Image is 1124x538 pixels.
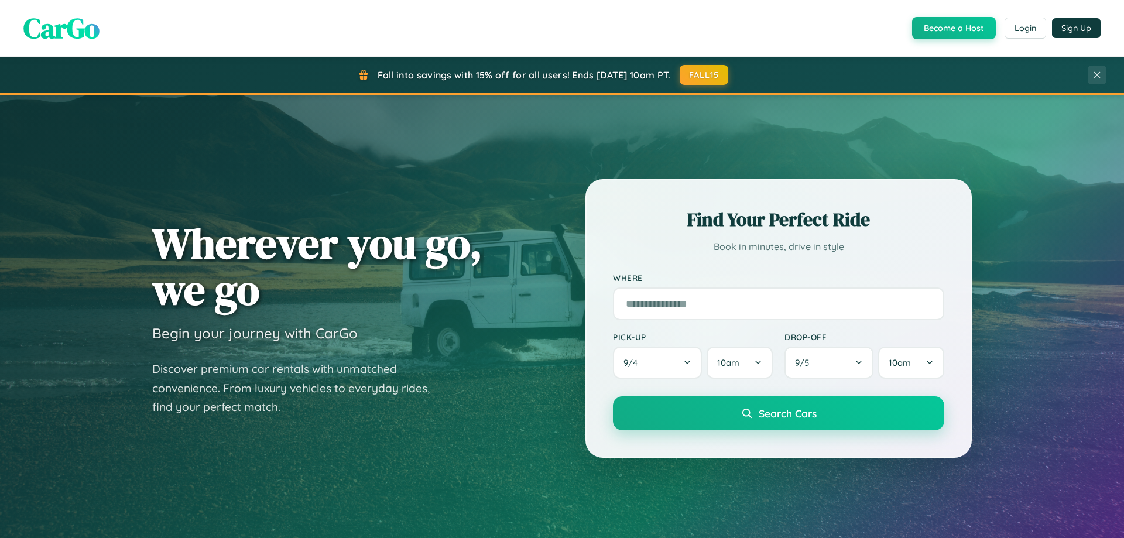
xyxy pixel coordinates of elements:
[717,357,739,368] span: 10am
[795,357,815,368] span: 9 / 5
[613,238,944,255] p: Book in minutes, drive in style
[152,324,358,342] h3: Begin your journey with CarGo
[878,347,944,379] button: 10am
[707,347,773,379] button: 10am
[613,396,944,430] button: Search Cars
[680,65,729,85] button: FALL15
[613,273,944,283] label: Where
[1005,18,1046,39] button: Login
[759,407,817,420] span: Search Cars
[152,220,482,313] h1: Wherever you go, we go
[378,69,671,81] span: Fall into savings with 15% off for all users! Ends [DATE] 10am PT.
[613,332,773,342] label: Pick-up
[1052,18,1101,38] button: Sign Up
[912,17,996,39] button: Become a Host
[23,9,100,47] span: CarGo
[613,347,702,379] button: 9/4
[784,347,873,379] button: 9/5
[152,359,445,417] p: Discover premium car rentals with unmatched convenience. From luxury vehicles to everyday rides, ...
[613,207,944,232] h2: Find Your Perfect Ride
[784,332,944,342] label: Drop-off
[889,357,911,368] span: 10am
[623,357,643,368] span: 9 / 4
